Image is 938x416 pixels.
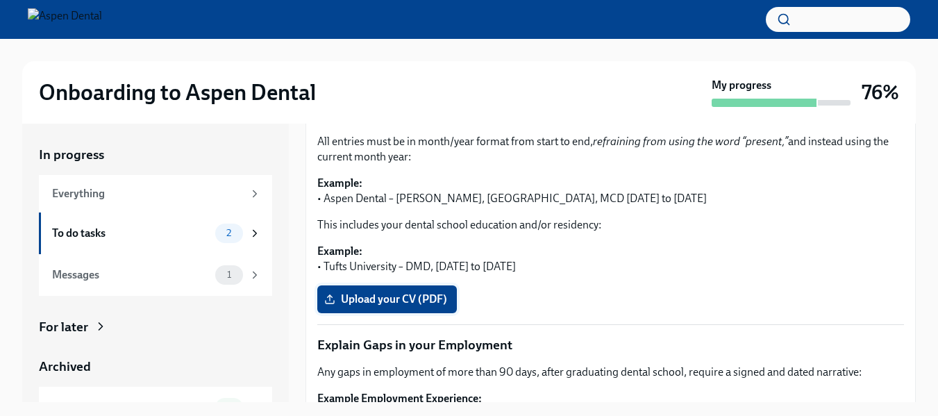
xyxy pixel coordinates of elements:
[39,358,272,376] a: Archived
[317,336,904,354] p: Explain Gaps in your Employment
[52,400,210,415] div: Completed tasks
[39,318,88,336] div: For later
[52,186,243,201] div: Everything
[317,365,904,380] p: Any gaps in employment of more than 90 days, after graduating dental school, require a signed and...
[39,254,272,296] a: Messages1
[593,135,788,148] em: refraining from using the word “present,”
[219,269,240,280] span: 1
[862,80,899,105] h3: 76%
[712,78,771,93] strong: My progress
[327,292,447,306] span: Upload your CV (PDF)
[317,244,904,274] p: • Tufts University – DMD, [DATE] to [DATE]
[39,146,272,164] a: In progress
[317,176,362,190] strong: Example:
[52,267,210,283] div: Messages
[317,217,904,233] p: This includes your dental school education and/or residency:
[39,78,316,106] h2: Onboarding to Aspen Dental
[39,318,272,336] a: For later
[218,228,240,238] span: 2
[317,244,362,258] strong: Example:
[28,8,102,31] img: Aspen Dental
[317,176,904,206] p: • Aspen Dental – [PERSON_NAME], [GEOGRAPHIC_DATA], MCD [DATE] to [DATE]
[39,213,272,254] a: To do tasks2
[317,134,904,165] p: All entries must be in month/year format from start to end, and instead using the current month y...
[52,226,210,241] div: To do tasks
[317,392,482,405] strong: Example Employment Experience:
[317,285,457,313] label: Upload your CV (PDF)
[39,175,272,213] a: Everything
